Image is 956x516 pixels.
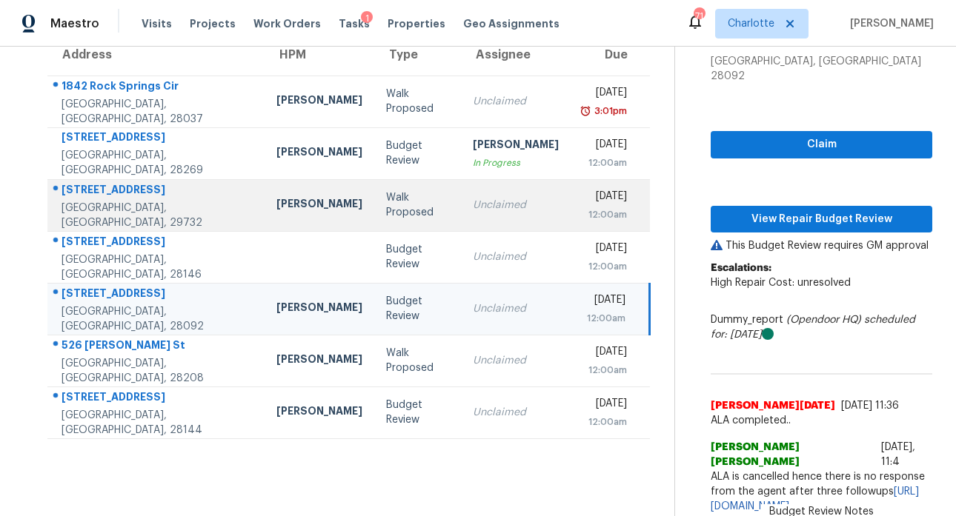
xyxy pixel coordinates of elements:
span: [DATE], 11:4 [881,442,915,467]
span: High Repair Cost: unresolved [711,278,851,288]
span: Geo Assignments [463,16,560,31]
div: Unclaimed [473,249,559,264]
div: 3:01pm [591,104,627,118]
div: [DATE] [582,241,627,259]
div: [GEOGRAPHIC_DATA], [GEOGRAPHIC_DATA], 28146 [62,252,253,282]
div: 12:00am [582,363,627,378]
span: Claim [723,135,920,154]
i: (Opendoor HQ) [786,315,861,325]
div: [STREET_ADDRESS] [62,389,253,408]
div: 71 [694,9,704,24]
div: 1 [361,11,373,26]
div: [PERSON_NAME] [276,300,362,318]
span: ALA is cancelled hence there is no response from the agent after three followups [711,469,932,514]
div: Unclaimed [473,353,559,368]
div: [PERSON_NAME] [276,196,362,215]
th: Type [374,34,461,76]
div: Budget Review [386,398,449,427]
div: [PERSON_NAME] [473,137,559,155]
div: [DATE] [582,292,625,311]
div: [STREET_ADDRESS] [62,234,253,252]
div: Budget Review [386,294,449,324]
div: In Progress [473,155,559,170]
div: 12:00am [582,155,627,170]
div: [PERSON_NAME] [276,352,362,370]
span: [PERSON_NAME] [PERSON_NAME] [711,440,875,469]
span: Visits [142,16,172,31]
div: [GEOGRAPHIC_DATA], [GEOGRAPHIC_DATA] 28092 [711,54,932,84]
div: [DATE] [582,344,627,363]
button: Claim [711,131,932,158]
div: Budget Review [386,138,449,168]
th: Address [47,34,265,76]
div: 12:00am [582,259,627,274]
div: [DATE] [582,189,627,207]
div: Unclaimed [473,94,559,109]
span: Maestro [50,16,99,31]
th: Due [571,34,650,76]
div: Unclaimed [473,405,559,420]
div: [DATE] [582,85,627,104]
div: 12:00am [582,207,627,222]
div: [GEOGRAPHIC_DATA], [GEOGRAPHIC_DATA], 28092 [62,304,253,334]
span: Work Orders [253,16,321,31]
div: [DATE] [582,137,627,155]
div: [GEOGRAPHIC_DATA], [GEOGRAPHIC_DATA], 28037 [62,97,253,127]
div: Budget Review [386,242,449,272]
span: ALA completed.. [711,413,932,428]
button: View Repair Budget Review [711,206,932,233]
div: [STREET_ADDRESS] [62,286,253,304]
div: [STREET_ADDRESS] [62,130,253,148]
div: [GEOGRAPHIC_DATA], [GEOGRAPHIC_DATA], 28144 [62,408,253,438]
div: 1842 Rock Springs Cir [62,78,253,97]
div: Unclaimed [473,198,559,212]
div: 12:00am [582,311,625,326]
span: [DATE] 11:36 [841,401,899,411]
div: 12:00am [582,415,627,429]
th: Assignee [461,34,571,76]
div: Walk Proposed [386,87,449,116]
div: [DATE] [582,396,627,415]
span: Charlotte [728,16,774,31]
div: [PERSON_NAME] [276,93,362,111]
p: This Budget Review requires GM approval [711,238,932,253]
div: Unclaimed [473,301,559,316]
div: Dummy_report [711,312,932,342]
div: [PERSON_NAME] [276,144,362,163]
div: 526 [PERSON_NAME] St [62,338,253,356]
div: Walk Proposed [386,346,449,375]
div: [GEOGRAPHIC_DATA], [GEOGRAPHIC_DATA], 28208 [62,356,253,386]
div: [PERSON_NAME] [276,403,362,422]
div: [GEOGRAPHIC_DATA], [GEOGRAPHIC_DATA], 28269 [62,148,253,178]
b: Escalations: [711,263,771,273]
img: Overdue Alarm Icon [580,104,591,118]
th: HPM [265,34,374,76]
span: Properties [388,16,445,31]
div: [GEOGRAPHIC_DATA], [GEOGRAPHIC_DATA], 29732 [62,201,253,230]
span: [PERSON_NAME] [844,16,934,31]
div: Walk Proposed [386,190,449,220]
span: Projects [190,16,236,31]
span: Tasks [339,19,370,29]
div: [STREET_ADDRESS] [62,182,253,201]
span: View Repair Budget Review [723,210,920,229]
span: [PERSON_NAME][DATE] [711,398,835,413]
